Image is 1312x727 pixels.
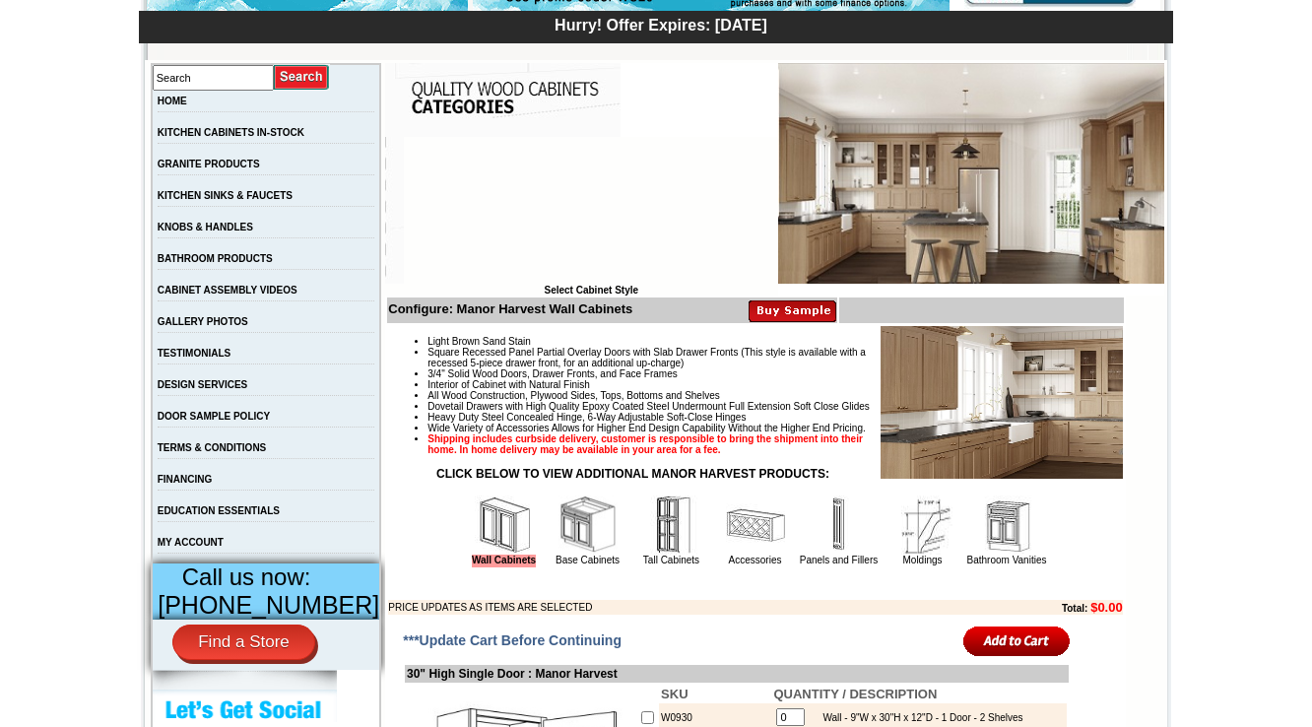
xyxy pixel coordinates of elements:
[427,390,719,401] span: All Wood Construction, Plywood Sides, Tops, Bottoms and Shelves
[472,555,536,567] a: Wall Cabinets
[427,336,531,347] span: Light Brown Sand Stain
[800,555,878,565] a: Panels and Fillers
[182,563,311,590] span: Call us now:
[158,591,379,619] span: [PHONE_NUMBER]
[158,159,260,169] a: GRANITE PRODUCTS
[158,96,187,106] a: HOME
[967,555,1047,565] a: Bathroom Vanities
[544,285,638,296] b: Select Cabinet Style
[1062,603,1087,614] b: Total:
[427,347,866,368] span: Square Recessed Panel Partial Overlay Doors with Slab Drawer Fronts (This style is available with...
[403,632,622,648] span: ***Update Cart Before Continuing
[274,64,330,91] input: Submit
[158,474,213,485] a: FINANCING
[556,555,620,565] a: Base Cabinets
[158,222,253,232] a: KNOBS & HANDLES
[427,423,865,433] span: Wide Variety of Accessories Allows for Higher End Design Capability Without the Higher End Pricing.
[158,127,304,138] a: KITCHEN CABINETS IN-STOCK
[172,625,315,660] a: Find a Store
[158,411,270,422] a: DOOR SAMPLE POLICY
[1090,600,1123,615] b: $0.00
[427,379,590,390] span: Interior of Cabinet with Natural Finish
[427,368,677,379] span: 3/4" Solid Wood Doors, Drawer Fronts, and Face Frames
[475,496,534,555] img: Wall Cabinets
[404,137,778,285] iframe: Browser incompatible
[729,555,782,565] a: Accessories
[813,712,1022,723] div: Wall - 9"W x 30"H x 12"D - 1 Door - 2 Shelves
[158,190,293,201] a: KITCHEN SINKS & FAUCETS
[773,687,937,701] b: QUANTITY / DESCRIPTION
[726,496,785,555] img: Accessories
[158,505,280,516] a: EDUCATION ESSENTIALS
[158,253,273,264] a: BATHROOM PRODUCTS
[388,600,953,615] td: PRICE UPDATES AS ITEMS ARE SELECTED
[661,687,688,701] b: SKU
[405,665,1069,683] td: 30" High Single Door : Manor Harvest
[977,496,1036,555] img: Bathroom Vanities
[902,555,942,565] a: Moldings
[436,467,829,481] strong: CLICK BELOW TO VIEW ADDITIONAL MANOR HARVEST PRODUCTS:
[427,412,746,423] span: Heavy Duty Steel Concealed Hinge, 6-Way Adjustable Soft-Close Hinges
[149,14,1173,34] div: Hurry! Offer Expires: [DATE]
[643,555,699,565] a: Tall Cabinets
[810,496,869,555] img: Panels and Fillers
[158,537,224,548] a: MY ACCOUNT
[963,625,1071,657] input: Add to Cart
[778,63,1164,284] img: Manor Harvest
[158,442,267,453] a: TERMS & CONDITIONS
[158,285,297,296] a: CABINET ASSEMBLY VIDEOS
[558,496,618,555] img: Base Cabinets
[642,496,701,555] img: Tall Cabinets
[893,496,952,555] img: Moldings
[388,301,632,316] b: Configure: Manor Harvest Wall Cabinets
[881,326,1123,479] img: Product Image
[427,433,863,455] strong: Shipping includes curbside delivery, customer is responsible to bring the shipment into their hom...
[158,348,230,359] a: TESTIMONIALS
[158,379,248,390] a: DESIGN SERVICES
[158,316,248,327] a: GALLERY PHOTOS
[427,401,870,412] span: Dovetail Drawers with High Quality Epoxy Coated Steel Undermount Full Extension Soft Close Glides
